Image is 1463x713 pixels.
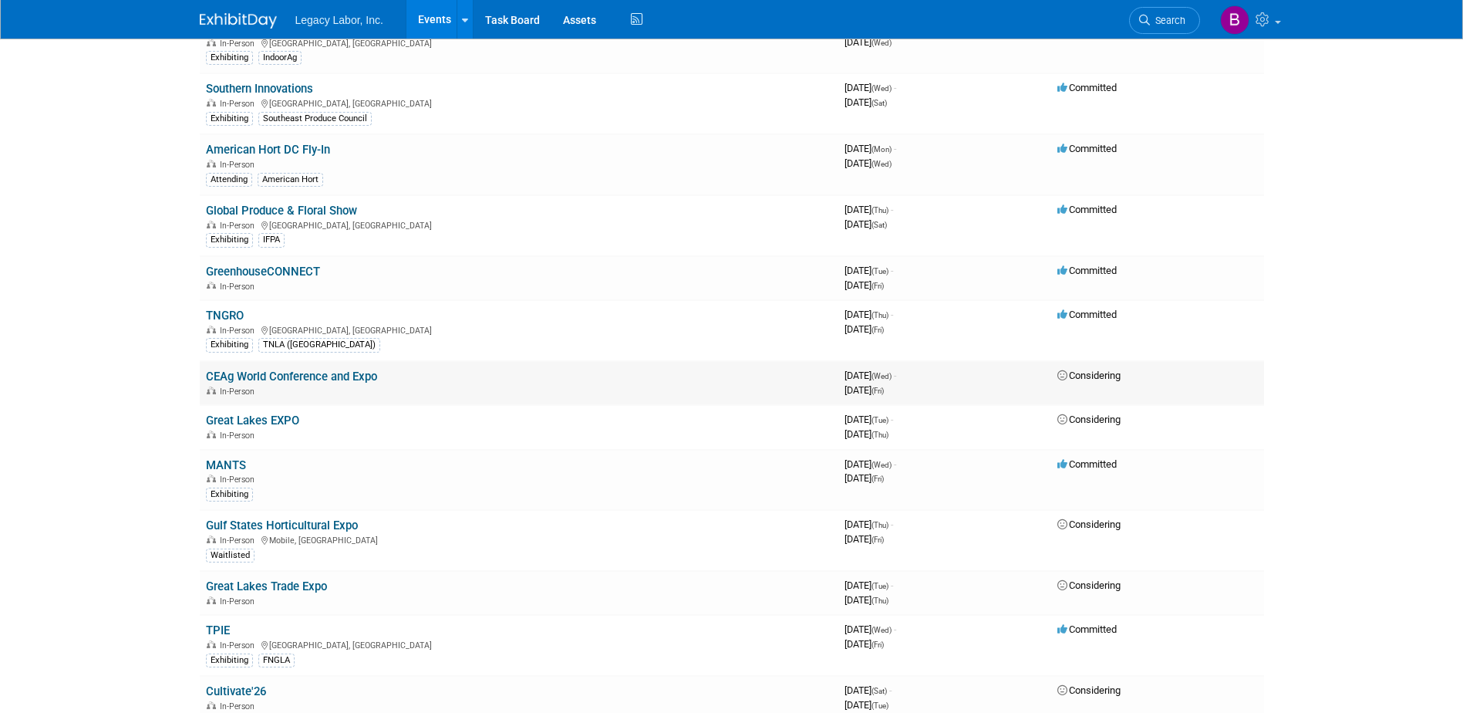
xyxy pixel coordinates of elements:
[1057,414,1121,425] span: Considering
[844,218,887,230] span: [DATE]
[206,638,832,650] div: [GEOGRAPHIC_DATA], [GEOGRAPHIC_DATA]
[206,370,377,384] a: CEAg World Conference and Expo
[1057,265,1117,276] span: Committed
[871,160,892,168] span: (Wed)
[207,387,216,394] img: In-Person Event
[207,475,216,482] img: In-Person Event
[207,99,216,106] img: In-Person Event
[207,640,216,648] img: In-Person Event
[894,143,896,154] span: -
[206,218,832,231] div: [GEOGRAPHIC_DATA], [GEOGRAPHIC_DATA]
[871,387,884,395] span: (Fri)
[206,323,832,336] div: [GEOGRAPHIC_DATA], [GEOGRAPHIC_DATA]
[207,701,216,709] img: In-Person Event
[258,654,295,667] div: FNGLA
[891,519,893,530] span: -
[1057,519,1121,530] span: Considering
[871,39,892,47] span: (Wed)
[220,640,259,650] span: In-Person
[207,160,216,167] img: In-Person Event
[206,96,832,109] div: [GEOGRAPHIC_DATA], [GEOGRAPHIC_DATA]
[1057,82,1117,93] span: Committed
[206,533,832,546] div: Mobile, [GEOGRAPHIC_DATA]
[206,684,266,698] a: Cultivate'26
[220,536,259,546] span: In-Person
[206,112,253,126] div: Exhibiting
[844,143,896,154] span: [DATE]
[844,157,892,169] span: [DATE]
[258,51,302,65] div: IndoorAg
[220,282,259,292] span: In-Person
[891,204,893,215] span: -
[1057,143,1117,154] span: Committed
[844,204,893,215] span: [DATE]
[1129,7,1200,34] a: Search
[891,580,893,591] span: -
[871,282,884,290] span: (Fri)
[871,416,888,424] span: (Tue)
[220,387,259,397] span: In-Person
[844,623,896,635] span: [DATE]
[220,39,259,49] span: In-Person
[207,431,216,438] img: In-Person Event
[206,580,327,593] a: Great Lakes Trade Expo
[844,309,893,320] span: [DATE]
[258,338,380,352] div: TNLA ([GEOGRAPHIC_DATA])
[894,458,896,470] span: -
[871,84,892,93] span: (Wed)
[200,13,277,29] img: ExhibitDay
[871,206,888,215] span: (Thu)
[871,145,892,154] span: (Mon)
[871,596,888,605] span: (Thu)
[206,654,253,667] div: Exhibiting
[220,221,259,231] span: In-Person
[844,684,892,696] span: [DATE]
[871,431,888,439] span: (Thu)
[871,475,884,483] span: (Fri)
[844,384,884,396] span: [DATE]
[206,82,313,96] a: Southern Innovations
[894,82,896,93] span: -
[206,233,253,247] div: Exhibiting
[844,458,896,470] span: [DATE]
[871,536,884,544] span: (Fri)
[1057,370,1121,381] span: Considering
[844,414,893,425] span: [DATE]
[844,594,888,606] span: [DATE]
[206,488,253,502] div: Exhibiting
[206,173,252,187] div: Attending
[871,326,884,334] span: (Fri)
[844,370,896,381] span: [DATE]
[206,458,246,472] a: MANTS
[220,160,259,170] span: In-Person
[1057,623,1117,635] span: Committed
[844,638,884,650] span: [DATE]
[844,323,884,335] span: [DATE]
[206,309,244,323] a: TNGRO
[220,596,259,607] span: In-Person
[844,428,888,440] span: [DATE]
[220,99,259,109] span: In-Person
[844,533,884,545] span: [DATE]
[844,472,884,484] span: [DATE]
[871,626,892,634] span: (Wed)
[220,475,259,485] span: In-Person
[220,431,259,441] span: In-Person
[206,204,357,218] a: Global Produce & Floral Show
[295,14,383,26] span: Legacy Labor, Inc.
[844,580,893,591] span: [DATE]
[206,549,255,563] div: Waitlisted
[871,99,887,107] span: (Sat)
[844,519,893,530] span: [DATE]
[220,326,259,336] span: In-Person
[1150,15,1185,26] span: Search
[258,233,285,247] div: IFPA
[894,370,896,381] span: -
[871,640,884,649] span: (Fri)
[871,582,888,590] span: (Tue)
[207,39,216,46] img: In-Person Event
[207,221,216,228] img: In-Person Event
[206,623,230,637] a: TPIE
[844,699,888,711] span: [DATE]
[258,112,372,126] div: Southeast Produce Council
